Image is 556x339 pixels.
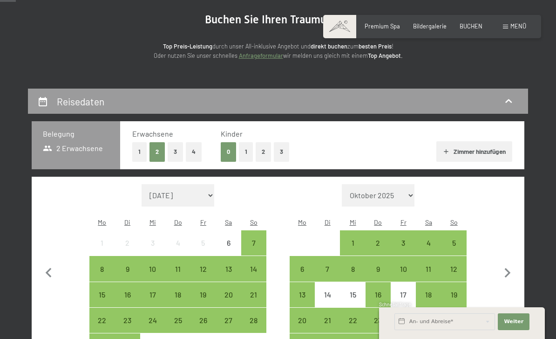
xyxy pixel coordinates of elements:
[190,308,216,333] div: Anreise möglich
[417,291,440,314] div: 18
[165,230,190,256] div: Anreise nicht möglich
[89,256,115,281] div: Mon Sep 08 2025
[168,142,183,161] button: 3
[190,256,216,281] div: Anreise möglich
[165,230,190,256] div: Thu Sep 04 2025
[190,230,216,256] div: Fri Sep 05 2025
[366,230,391,256] div: Thu Oct 02 2025
[359,42,392,50] strong: besten Preis
[417,265,440,289] div: 11
[217,265,240,289] div: 13
[140,230,165,256] div: Anreise nicht möglich
[250,218,258,226] abbr: Sonntag
[89,308,115,333] div: Anreise möglich
[341,239,364,263] div: 1
[225,218,232,226] abbr: Samstag
[340,308,365,333] div: Anreise möglich
[298,218,306,226] abbr: Montag
[365,22,400,30] a: Premium Spa
[436,141,512,162] button: Zimmer hinzufügen
[290,282,315,307] div: Anreise möglich
[98,218,106,226] abbr: Montag
[374,218,382,226] abbr: Donnerstag
[315,282,340,307] div: Anreise nicht möglich
[115,256,140,281] div: Tue Sep 09 2025
[242,265,265,289] div: 14
[379,302,411,307] span: Schnellanfrage
[115,291,139,314] div: 16
[510,22,526,30] span: Menü
[391,256,416,281] div: Fri Oct 10 2025
[392,239,415,263] div: 3
[216,282,241,307] div: Anreise möglich
[205,13,351,26] span: Buchen Sie Ihren Traumurlaub
[340,308,365,333] div: Wed Oct 22 2025
[425,218,432,226] abbr: Samstag
[241,256,266,281] div: Sun Sep 14 2025
[190,256,216,281] div: Fri Sep 12 2025
[140,230,165,256] div: Wed Sep 03 2025
[290,282,315,307] div: Mon Oct 13 2025
[416,282,441,307] div: Sat Oct 18 2025
[441,256,467,281] div: Anreise möglich
[315,282,340,307] div: Tue Oct 14 2025
[140,308,165,333] div: Wed Sep 24 2025
[186,142,202,161] button: 4
[89,308,115,333] div: Mon Sep 22 2025
[290,308,315,333] div: Anreise möglich
[89,282,115,307] div: Anreise möglich
[115,239,139,263] div: 2
[340,256,365,281] div: Wed Oct 08 2025
[221,142,236,161] button: 0
[149,142,165,161] button: 2
[217,239,240,263] div: 6
[441,282,467,307] div: Anreise möglich
[216,282,241,307] div: Sat Sep 20 2025
[190,230,216,256] div: Anreise nicht möglich
[450,218,458,226] abbr: Sonntag
[132,142,147,161] button: 1
[340,282,365,307] div: Anreise nicht möglich
[216,308,241,333] div: Sat Sep 27 2025
[441,230,467,256] div: Anreise möglich
[165,308,190,333] div: Anreise möglich
[316,291,339,314] div: 14
[57,96,104,107] h2: Reisedaten
[391,230,416,256] div: Fri Oct 03 2025
[217,291,240,314] div: 20
[291,265,314,289] div: 6
[291,291,314,314] div: 13
[460,22,482,30] a: BUCHEN
[124,218,130,226] abbr: Dienstag
[149,218,156,226] abbr: Mittwoch
[256,142,271,161] button: 2
[115,265,139,289] div: 9
[316,265,339,289] div: 7
[416,282,441,307] div: Anreise möglich
[417,239,440,263] div: 4
[43,143,103,153] span: 2 Erwachsene
[165,282,190,307] div: Thu Sep 18 2025
[191,291,215,314] div: 19
[290,256,315,281] div: Anreise möglich
[241,230,266,256] div: Anreise möglich
[141,291,164,314] div: 17
[89,256,115,281] div: Anreise möglich
[416,230,441,256] div: Sat Oct 04 2025
[90,291,114,314] div: 15
[241,230,266,256] div: Sun Sep 07 2025
[315,308,340,333] div: Tue Oct 21 2025
[115,256,140,281] div: Anreise möglich
[366,282,391,307] div: Anreise möglich
[190,282,216,307] div: Anreise möglich
[391,282,416,307] div: Fri Oct 17 2025
[115,230,140,256] div: Tue Sep 02 2025
[366,230,391,256] div: Anreise möglich
[311,42,347,50] strong: direkt buchen
[216,256,241,281] div: Anreise möglich
[413,22,447,30] span: Bildergalerie
[141,239,164,263] div: 3
[241,256,266,281] div: Anreise möglich
[340,230,365,256] div: Anreise möglich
